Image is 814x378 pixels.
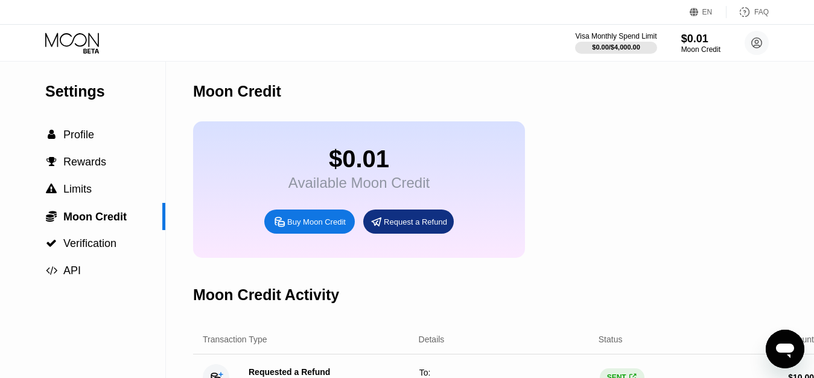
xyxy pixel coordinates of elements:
div:  [45,156,57,167]
div: Moon Credit [681,45,720,54]
div: Details [419,335,445,344]
span: Rewards [63,156,106,168]
span: Moon Credit [63,211,127,223]
div: Amount [785,335,814,344]
div:  [45,129,57,140]
div: FAQ [727,6,769,18]
span: Limits [63,183,92,195]
div: $0.01Moon Credit [681,33,720,54]
div: Request a Refund [384,217,447,227]
div: Visa Monthly Spend Limit$0.00/$4,000.00 [575,32,657,54]
div: EN [702,8,713,16]
div:  [45,238,57,249]
div: $0.01 [288,146,430,173]
div: Moon Credit Activity [193,286,339,304]
span:  [46,238,57,249]
span: Profile [63,129,94,141]
iframe: Button to launch messaging window, conversation in progress [766,330,804,368]
div: Visa Monthly Spend Limit [575,32,657,40]
span:  [46,156,57,167]
div: $0.01 [681,33,720,45]
span:  [46,210,57,222]
div: Available Moon Credit [288,175,430,191]
span:  [48,129,56,140]
span: Verification [63,237,116,249]
div: $0.00 / $4,000.00 [592,43,640,51]
div:  [45,210,57,222]
div: Request a Refund [363,210,454,234]
div: Buy Moon Credit [264,210,355,234]
span:  [46,265,57,276]
span:  [46,184,57,194]
div: Status [599,335,623,344]
div:  [45,184,57,194]
div: Settings [45,83,165,100]
span: API [63,264,81,277]
div:  [45,265,57,276]
div: Moon Credit [193,83,281,100]
div: Buy Moon Credit [287,217,346,227]
div: Transaction Type [203,335,267,344]
div: EN [690,6,727,18]
div: Requested a Refund [249,367,330,377]
div: FAQ [754,8,769,16]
